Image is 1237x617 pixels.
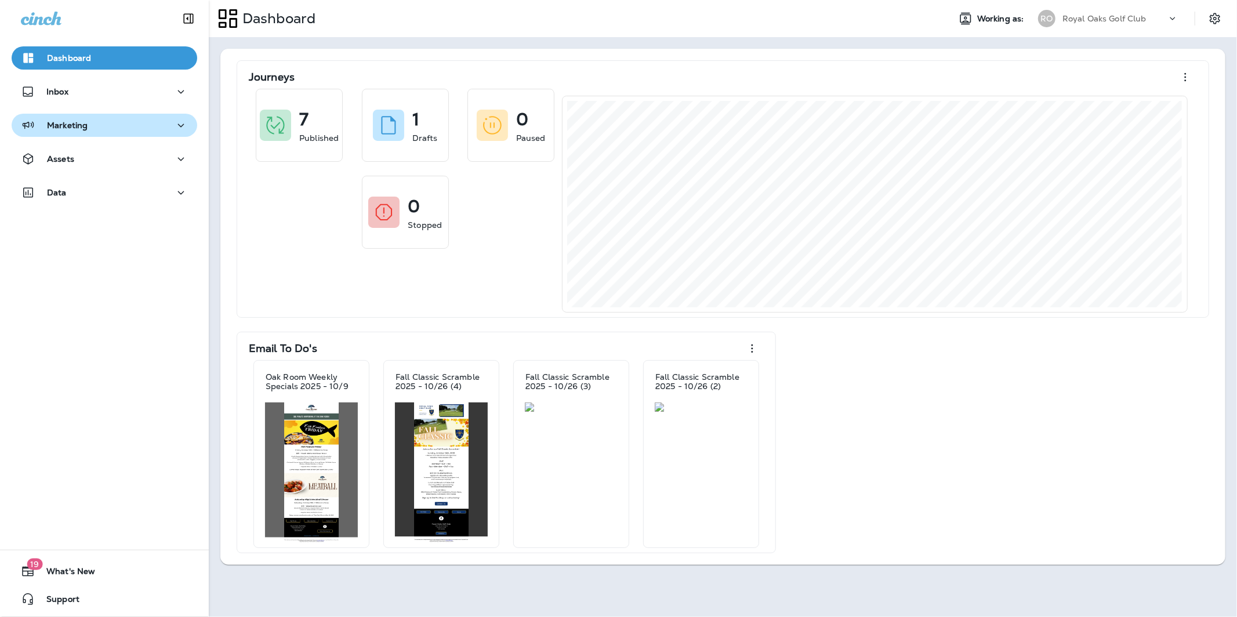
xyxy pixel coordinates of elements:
button: Inbox [12,80,197,103]
p: Data [47,188,67,197]
img: c048f59f-0b78-4859-b4b3-1c818e4ca8ac.jpg [525,402,618,412]
p: Stopped [408,219,442,231]
p: Royal Oaks Golf Club [1062,14,1147,23]
p: Fall Classic Scramble 2025 - 10/26 (4) [396,372,487,391]
span: Working as: [977,14,1026,24]
p: 0 [516,114,528,125]
button: Support [12,587,197,611]
p: Oak Room Weekly Specials 2025 - 10/9 [266,372,357,391]
p: Email To Do's [249,343,317,354]
p: Marketing [47,121,88,130]
p: 7 [299,114,309,125]
img: d625eb16-848e-4217-a968-e6d6a982e909.jpg [395,402,488,543]
button: Marketing [12,114,197,137]
p: Assets [47,154,74,164]
p: 1 [412,114,419,125]
p: Paused [516,132,546,144]
span: What's New [35,567,95,580]
p: Fall Classic Scramble 2025 - 10/26 (2) [655,372,747,391]
p: Published [299,132,339,144]
button: Data [12,181,197,204]
p: 0 [408,201,420,212]
button: Assets [12,147,197,170]
img: a3ac062d-3741-4f57-acc3-3f83c45a1cc5.jpg [655,402,748,412]
img: e0dd56b7-195a-4fbb-80bf-84cd6475ed86.jpg [265,402,358,543]
button: Dashboard [12,46,197,70]
span: Support [35,594,79,608]
p: Inbox [46,87,68,96]
p: Journeys [249,71,295,83]
button: 19What's New [12,560,197,583]
button: Settings [1205,8,1225,29]
button: Collapse Sidebar [172,7,205,30]
span: 19 [27,558,42,570]
p: Drafts [412,132,438,144]
div: RO [1038,10,1055,27]
p: Dashboard [238,10,315,27]
p: Dashboard [47,53,91,63]
p: Fall Classic Scramble 2025 - 10/26 (3) [525,372,617,391]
